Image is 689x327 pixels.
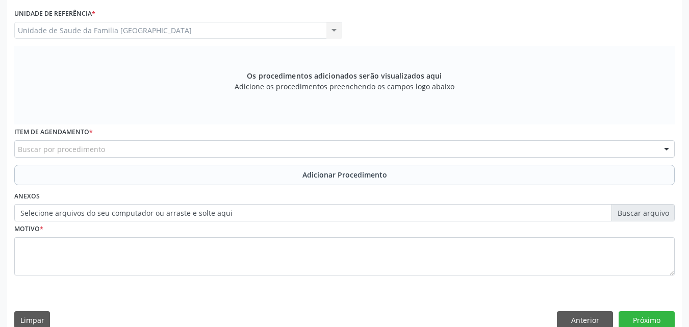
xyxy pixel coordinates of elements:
[14,221,43,237] label: Motivo
[14,189,40,205] label: Anexos
[235,81,454,92] span: Adicione os procedimentos preenchendo os campos logo abaixo
[302,169,387,180] span: Adicionar Procedimento
[18,144,105,155] span: Buscar por procedimento
[14,124,93,140] label: Item de agendamento
[14,165,675,185] button: Adicionar Procedimento
[247,70,442,81] span: Os procedimentos adicionados serão visualizados aqui
[14,6,95,22] label: Unidade de referência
